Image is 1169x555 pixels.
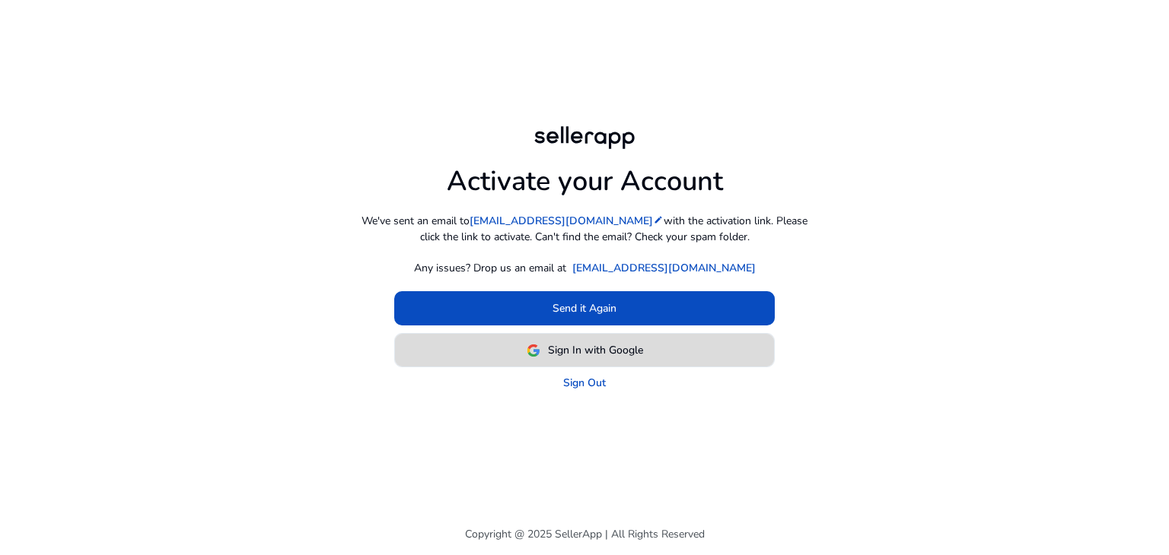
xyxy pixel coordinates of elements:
span: Send it Again [553,300,616,316]
p: Any issues? Drop us an email at [414,260,566,276]
img: google-logo.svg [527,344,540,357]
a: [EMAIL_ADDRESS][DOMAIN_NAME] [572,260,756,276]
p: We've sent an email to with the activation link. Please click the link to activate. Can't find th... [356,213,813,245]
mat-icon: edit [653,214,664,225]
a: [EMAIL_ADDRESS][DOMAIN_NAME] [470,213,664,229]
a: Sign Out [563,375,606,391]
button: Send it Again [394,291,775,325]
h1: Activate your Account [447,153,723,198]
button: Sign In with Google [394,333,775,367]
span: Sign In with Google [548,342,643,358]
